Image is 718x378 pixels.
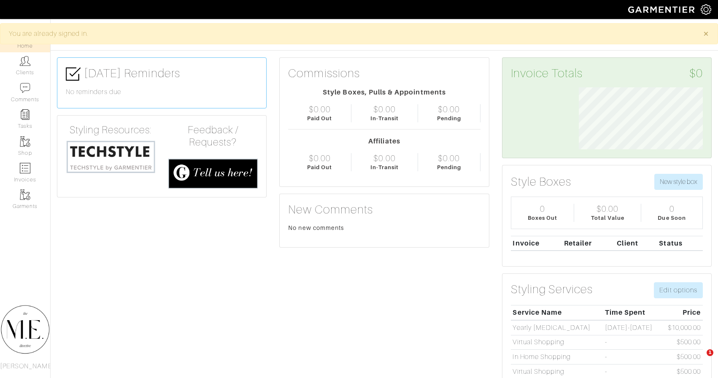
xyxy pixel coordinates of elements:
[703,28,709,39] span: ×
[437,163,461,171] div: Pending
[511,350,603,364] td: In Home Shopping
[661,350,703,364] td: $500.00
[591,214,625,222] div: Total Value
[66,88,258,96] h6: No reminders due
[288,202,480,217] h3: New Comments
[373,104,395,114] div: $0.00
[658,214,686,222] div: Due Soon
[370,163,399,171] div: In-Transit
[370,114,399,122] div: In-Transit
[657,236,703,251] th: Status
[689,66,703,81] span: $0
[597,204,618,214] div: $0.00
[689,349,710,370] iframe: Intercom live chat
[511,175,572,189] h3: Style Boxes
[562,236,615,251] th: Retailer
[66,140,156,174] img: techstyle-93310999766a10050dc78ceb7f971a75838126fd19372ce40ba20cdf6a89b94b.png
[511,236,562,251] th: Invoice
[288,224,480,232] div: No new comments
[307,163,332,171] div: Paid Out
[603,335,661,350] td: -
[288,66,360,81] h3: Commissions
[603,305,661,320] th: Time Spent
[528,214,557,222] div: Boxes Out
[603,320,661,335] td: [DATE]-[DATE]
[511,305,603,320] th: Service Name
[168,159,258,189] img: feedback_requests-3821251ac2bd56c73c230f3229a5b25d6eb027adea667894f41107c140538ee0.png
[669,204,675,214] div: 0
[661,335,703,350] td: $500.00
[615,236,657,251] th: Client
[654,282,703,298] a: Edit options
[288,87,480,97] div: Style Boxes, Pulls & Appointments
[661,320,703,335] td: $10,000.00
[20,56,30,66] img: clients-icon-6bae9207a08558b7cb47a8932f037763ab4055f8c8b6bfacd5dc20c3e0201464.png
[20,163,30,173] img: orders-icon-0abe47150d42831381b5fb84f609e132dff9fe21cb692f30cb5eec754e2cba89.png
[511,335,603,350] td: Virtual Shopping
[603,350,661,364] td: -
[540,204,545,214] div: 0
[20,83,30,93] img: comment-icon-a0a6a9ef722e966f86d9cbdc48e553b5cf19dbc54f86b18d962a5391bc8f6eb6.png
[511,282,593,297] h3: Styling Services
[20,109,30,120] img: reminder-icon-8004d30b9f0a5d33ae49ab947aed9ed385cf756f9e5892f1edd6e32f2345188e.png
[511,320,603,335] td: Yearly [MEDICAL_DATA]
[309,104,331,114] div: $0.00
[511,66,703,81] h3: Invoice Totals
[168,124,258,148] h4: Feedback / Requests?
[701,4,711,15] img: gear-icon-white-bd11855cb880d31180b6d7d6211b90ccbf57a29d726f0c71d8c61bd08dd39cc2.png
[66,66,258,81] h3: [DATE] Reminders
[307,114,332,122] div: Paid Out
[661,305,703,320] th: Price
[437,114,461,122] div: Pending
[20,189,30,200] img: garments-icon-b7da505a4dc4fd61783c78ac3ca0ef83fa9d6f193b1c9dc38574b1d14d53ca28.png
[288,136,480,146] div: Affiliates
[373,153,395,163] div: $0.00
[438,153,460,163] div: $0.00
[654,174,703,190] button: New style box
[707,349,713,356] span: 1
[20,136,30,147] img: garments-icon-b7da505a4dc4fd61783c78ac3ca0ef83fa9d6f193b1c9dc38574b1d14d53ca28.png
[438,104,460,114] div: $0.00
[309,153,331,163] div: $0.00
[66,67,81,81] img: check-box-icon-36a4915ff3ba2bd8f6e4f29bc755bb66becd62c870f447fc0dd1365fcfddab58.png
[9,29,691,39] div: You are already signed in.
[624,2,701,17] img: garmentier-logo-header-white-b43fb05a5012e4ada735d5af1a66efaba907eab6374d6393d1fbf88cb4ef424d.png
[66,124,156,136] h4: Styling Resources:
